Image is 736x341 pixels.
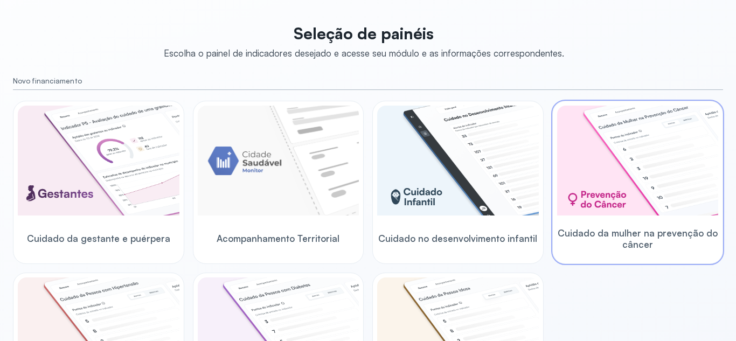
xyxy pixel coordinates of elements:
[377,106,539,215] img: child-development.png
[27,233,170,244] span: Cuidado da gestante e puérpera
[18,106,179,215] img: pregnants.png
[378,233,537,244] span: Cuidado no desenvolvimento infantil
[164,24,564,43] p: Seleção de painéis
[557,227,719,250] span: Cuidado da mulher na prevenção do câncer
[217,233,339,244] span: Acompanhamento Territorial
[13,76,723,86] small: Novo financiamento
[198,106,359,215] img: placeholder-module-ilustration.png
[164,47,564,59] div: Escolha o painel de indicadores desejado e acesse seu módulo e as informações correspondentes.
[557,106,719,215] img: woman-cancer-prevention-care.png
